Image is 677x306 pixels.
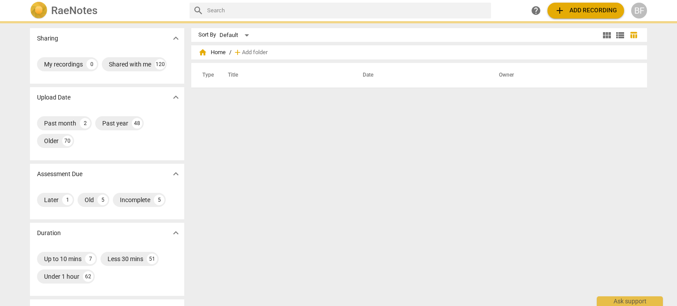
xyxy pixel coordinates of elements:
[169,91,182,104] button: Show more
[44,272,79,281] div: Under 1 hour
[169,167,182,181] button: Show more
[37,34,58,43] p: Sharing
[631,3,647,18] button: BF
[554,5,565,16] span: add
[108,254,143,263] div: Less 30 mins
[154,195,164,205] div: 5
[85,195,94,204] div: Old
[531,5,541,16] span: help
[80,118,90,129] div: 2
[615,30,625,41] span: view_list
[597,296,663,306] div: Ask support
[488,63,638,88] th: Owner
[627,29,640,42] button: Table view
[85,254,96,264] div: 7
[169,226,182,240] button: Show more
[44,60,83,69] div: My recordings
[83,271,93,282] div: 62
[155,59,165,70] div: 120
[229,49,231,56] span: /
[109,60,151,69] div: Shared with me
[602,30,612,41] span: view_module
[614,29,627,42] button: List view
[44,136,59,145] div: Older
[198,48,207,57] span: home
[30,2,48,19] img: Logo
[44,254,82,263] div: Up to 10 mins
[171,228,181,238] span: expand_more
[547,3,624,18] button: Upload
[352,63,488,88] th: Date
[147,254,157,264] div: 51
[169,32,182,45] button: Show more
[51,4,97,17] h2: RaeNotes
[37,93,71,102] p: Upload Date
[44,195,59,204] div: Later
[44,119,76,128] div: Past month
[30,2,182,19] a: LogoRaeNotes
[171,92,181,103] span: expand_more
[207,4,487,18] input: Search
[528,3,544,18] a: Help
[37,229,61,238] p: Duration
[219,28,252,42] div: Default
[97,195,108,205] div: 5
[171,169,181,179] span: expand_more
[171,33,181,44] span: expand_more
[629,31,638,39] span: table_chart
[195,63,217,88] th: Type
[62,136,73,146] div: 70
[120,195,150,204] div: Incomplete
[86,59,97,70] div: 0
[132,118,142,129] div: 48
[554,5,617,16] span: Add recording
[217,63,352,88] th: Title
[233,48,242,57] span: add
[198,48,226,57] span: Home
[193,5,204,16] span: search
[600,29,614,42] button: Tile view
[198,32,216,38] div: Sort By
[102,119,128,128] div: Past year
[37,170,82,179] p: Assessment Due
[242,49,268,56] span: Add folder
[62,195,73,205] div: 1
